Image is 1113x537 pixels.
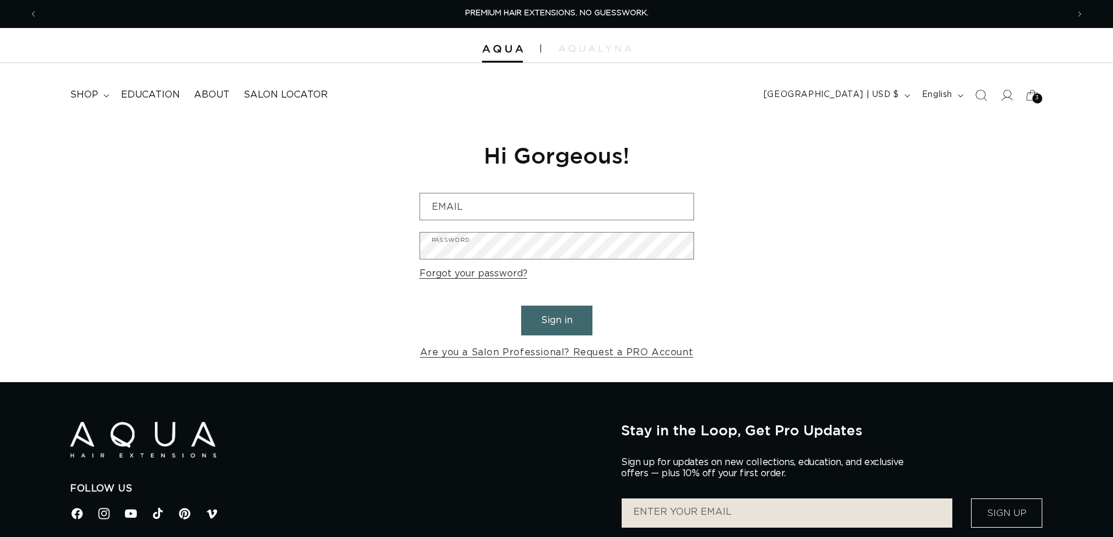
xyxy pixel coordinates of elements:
[559,45,632,52] img: aqualyna.com
[419,141,694,169] h1: Hi Gorgeous!
[244,89,328,101] span: Salon Locator
[915,84,968,106] button: English
[420,193,694,220] input: Email
[1035,93,1039,103] span: 3
[621,457,913,479] p: Sign up for updates on new collections, education, and exclusive offers — plus 10% off your first...
[194,89,230,101] span: About
[922,89,952,101] span: English
[420,344,694,361] a: Are you a Salon Professional? Request a PRO Account
[237,82,335,108] a: Salon Locator
[764,89,899,101] span: [GEOGRAPHIC_DATA] | USD $
[971,498,1042,528] button: Sign Up
[63,82,114,108] summary: shop
[70,89,98,101] span: shop
[621,422,1043,438] h2: Stay in the Loop, Get Pro Updates
[1067,3,1093,25] button: Next announcement
[121,89,180,101] span: Education
[521,306,592,335] button: Sign in
[482,45,523,53] img: Aqua Hair Extensions
[757,84,915,106] button: [GEOGRAPHIC_DATA] | USD $
[419,265,528,282] a: Forgot your password?
[187,82,237,108] a: About
[968,82,994,108] summary: Search
[622,498,952,528] input: ENTER YOUR EMAIL
[20,3,46,25] button: Previous announcement
[465,9,649,17] span: PREMIUM HAIR EXTENSIONS. NO GUESSWORK.
[70,483,604,495] h2: Follow Us
[70,422,216,458] img: Aqua Hair Extensions
[114,82,187,108] a: Education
